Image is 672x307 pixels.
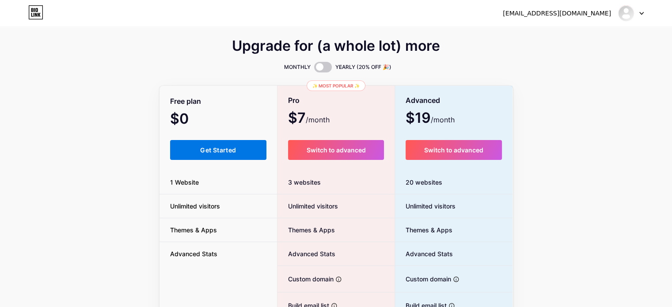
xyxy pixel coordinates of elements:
[424,146,483,154] span: Switch to advanced
[170,94,201,109] span: Free plan
[431,114,455,125] span: /month
[277,171,395,194] div: 3 websites
[335,63,391,72] span: YEARLY (20% OFF 🎉)
[159,178,209,187] span: 1 Website
[395,201,456,211] span: Unlimited visitors
[306,114,330,125] span: /month
[306,146,365,154] span: Switch to advanced
[232,41,440,51] span: Upgrade for (a whole lot) more
[170,140,267,160] button: Get Started
[159,201,231,211] span: Unlimited visitors
[159,225,228,235] span: Themes & Apps
[406,140,502,160] button: Switch to advanced
[618,5,634,22] img: equavitallc
[406,113,455,125] span: $19
[277,201,338,211] span: Unlimited visitors
[288,93,300,108] span: Pro
[277,225,335,235] span: Themes & Apps
[395,274,451,284] span: Custom domain
[159,249,228,258] span: Advanced Stats
[395,171,513,194] div: 20 websites
[277,249,335,258] span: Advanced Stats
[406,93,440,108] span: Advanced
[395,249,453,258] span: Advanced Stats
[200,146,236,154] span: Get Started
[288,113,330,125] span: $7
[503,9,611,18] div: [EMAIL_ADDRESS][DOMAIN_NAME]
[284,63,311,72] span: MONTHLY
[307,80,365,91] div: ✨ Most popular ✨
[277,274,334,284] span: Custom domain
[288,140,384,160] button: Switch to advanced
[395,225,452,235] span: Themes & Apps
[170,114,213,126] span: $0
